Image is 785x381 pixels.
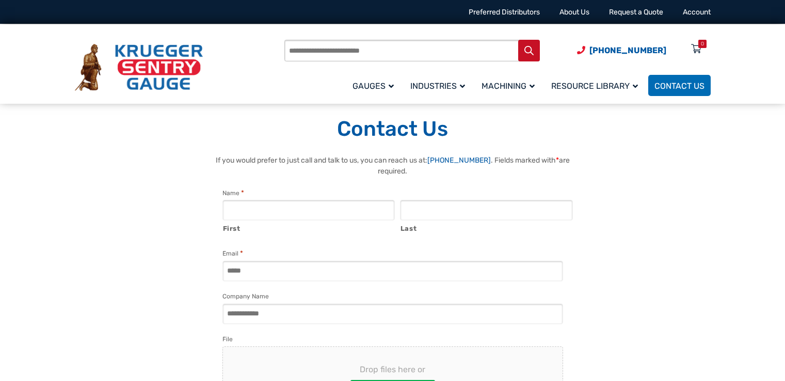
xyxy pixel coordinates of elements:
[654,81,704,91] span: Contact Us
[648,75,711,96] a: Contact Us
[222,291,269,301] label: Company Name
[683,8,711,17] a: Account
[75,116,711,142] h1: Contact Us
[577,44,666,57] a: Phone Number (920) 434-8860
[410,81,465,91] span: Industries
[239,363,546,376] span: Drop files here or
[404,73,475,98] a: Industries
[346,73,404,98] a: Gauges
[222,188,244,198] legend: Name
[551,81,638,91] span: Resource Library
[701,40,704,48] div: 0
[223,221,395,234] label: First
[222,334,233,344] label: File
[482,81,535,91] span: Machining
[609,8,663,17] a: Request a Quote
[212,155,573,177] p: If you would prefer to just call and talk to us, you can reach us at: . Fields marked with are re...
[400,221,573,234] label: Last
[475,73,545,98] a: Machining
[469,8,540,17] a: Preferred Distributors
[559,8,589,17] a: About Us
[545,73,648,98] a: Resource Library
[589,45,666,55] span: [PHONE_NUMBER]
[222,248,243,259] label: Email
[427,156,491,165] a: [PHONE_NUMBER]
[353,81,394,91] span: Gauges
[75,44,203,91] img: Krueger Sentry Gauge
